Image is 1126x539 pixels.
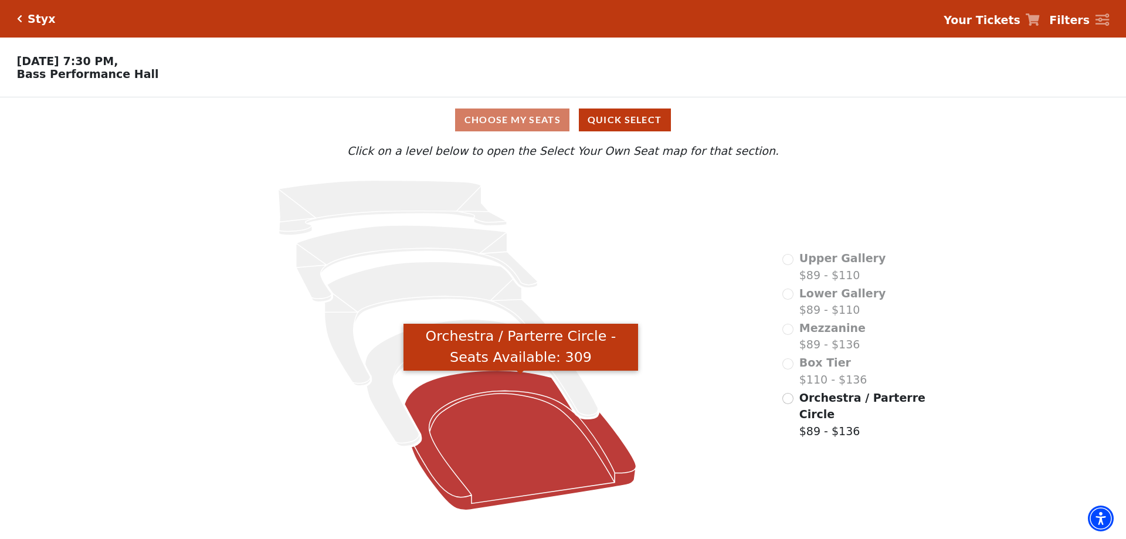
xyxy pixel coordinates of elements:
h5: Styx [28,12,55,26]
label: $89 - $110 [799,250,886,283]
div: Accessibility Menu [1088,506,1114,531]
a: Your Tickets [944,12,1040,29]
span: Mezzanine [799,321,866,334]
strong: Filters [1049,13,1090,26]
span: Lower Gallery [799,287,886,300]
span: Orchestra / Parterre Circle [799,391,925,421]
a: Filters [1049,12,1109,29]
label: $89 - $110 [799,285,886,318]
strong: Your Tickets [944,13,1020,26]
span: Upper Gallery [799,252,886,265]
label: $89 - $136 [799,389,927,440]
path: Upper Gallery - Seats Available: 0 [279,181,507,236]
span: Box Tier [799,356,851,369]
label: $89 - $136 [799,320,866,353]
label: $110 - $136 [799,354,867,388]
div: Orchestra / Parterre Circle - Seats Available: 309 [403,324,638,371]
button: Quick Select [579,109,671,131]
a: Click here to go back to filters [17,15,22,23]
p: Click on a level below to open the Select Your Own Seat map for that section. [149,143,977,160]
path: Orchestra / Parterre Circle - Seats Available: 309 [405,371,636,510]
input: Orchestra / Parterre Circle$89 - $136 [782,393,793,404]
path: Lower Gallery - Seats Available: 0 [296,225,538,302]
